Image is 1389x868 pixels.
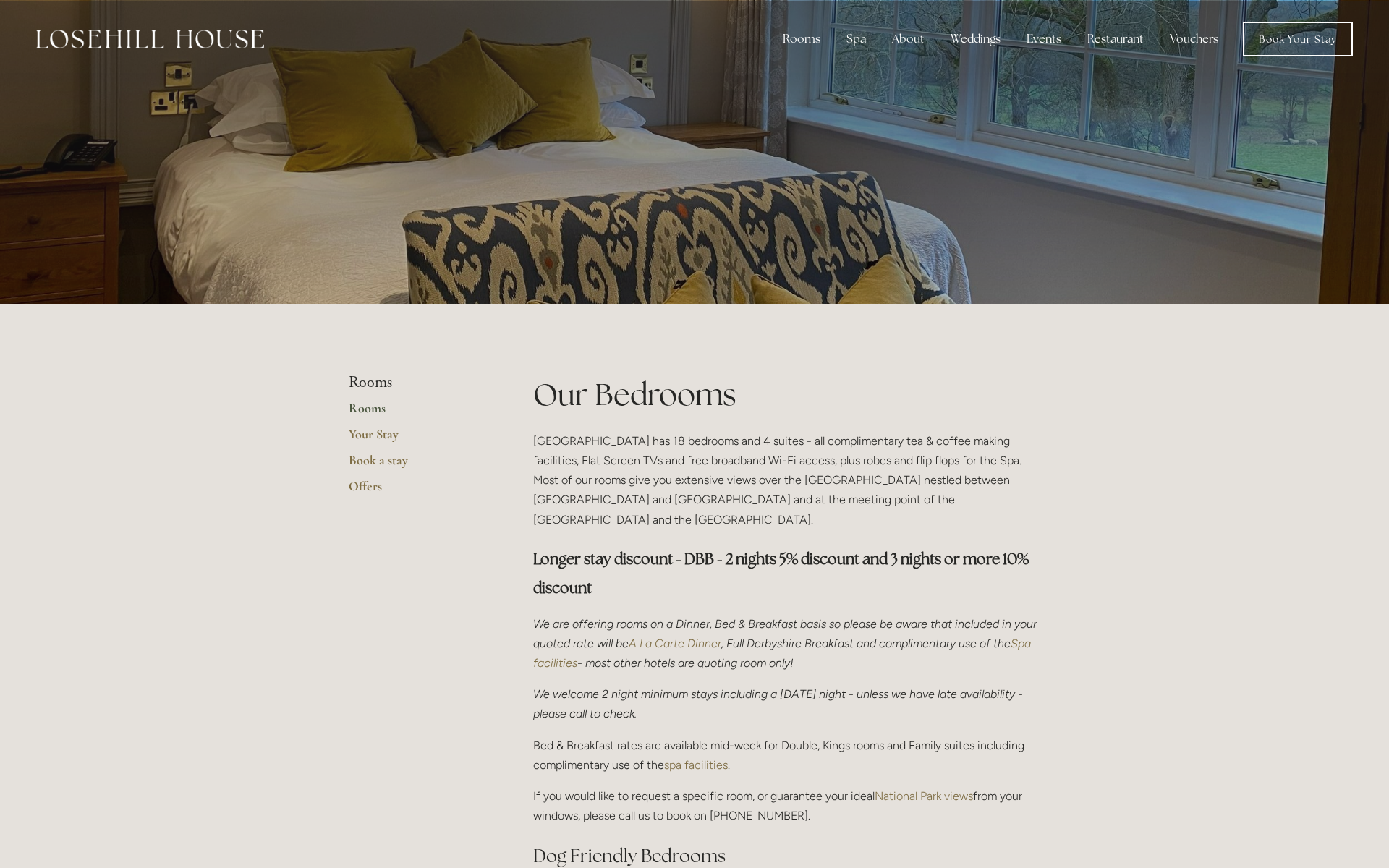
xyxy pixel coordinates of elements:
[349,452,487,478] a: Book a stay
[629,637,721,650] a: A La Carte Dinner
[664,758,728,772] a: spa facilities
[533,617,1040,650] em: We are offering rooms on a Dinner, Bed & Breakfast basis so please be aware that included in your...
[939,25,1012,54] div: Weddings
[771,25,832,54] div: Rooms
[533,736,1040,775] p: Bed & Breakfast rates are available mid-week for Double, Kings rooms and Family suites including ...
[533,549,1032,597] strong: Longer stay discount - DBB - 2 nights 5% discount and 3 nights or more 10% discount
[1076,25,1155,54] div: Restaurant
[36,30,264,48] img: Losehill House
[875,789,973,803] a: National Park views
[721,637,1011,650] em: , Full Derbyshire Breakfast and complimentary use of the
[349,426,487,452] a: Your Stay
[533,786,1040,825] p: If you would like to request a specific room, or guarantee your ideal from your windows, please c...
[349,400,487,426] a: Rooms
[533,431,1040,529] p: [GEOGRAPHIC_DATA] has 18 bedrooms and 4 suites - all complimentary tea & coffee making facilities...
[880,25,936,54] div: About
[533,373,1040,416] h1: Our Bedrooms
[1158,25,1230,54] a: Vouchers
[349,478,487,504] a: Offers
[349,373,487,392] li: Rooms
[1015,25,1073,54] div: Events
[533,687,1026,720] em: We welcome 2 night minimum stays including a [DATE] night - unless we have late availability - pl...
[577,656,794,670] em: - most other hotels are quoting room only!
[1243,22,1353,56] a: Book Your Stay
[835,25,878,54] div: Spa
